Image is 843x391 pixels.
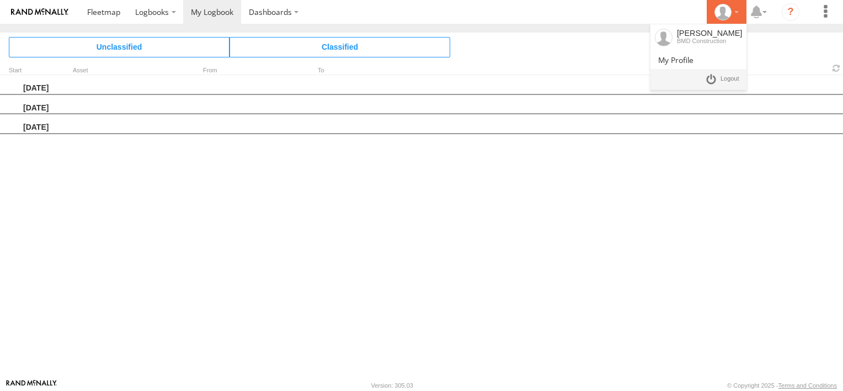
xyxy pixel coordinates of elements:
[711,4,743,20] div: Chris Hobson
[73,68,183,73] div: Asset
[6,380,57,391] a: Visit our Website
[9,68,42,73] div: Click to Sort
[778,382,837,389] a: Terms and Conditions
[11,8,68,16] img: rand-logo.svg
[727,382,837,389] div: © Copyright 2025 -
[302,68,413,73] div: To
[230,37,450,57] span: Click to view Classified Trips
[782,3,799,21] i: ?
[371,382,413,389] div: Version: 305.03
[188,68,298,73] div: From
[830,63,843,73] span: Refresh
[677,38,742,44] div: BMD Construction
[9,37,230,57] span: Click to view Unclassified Trips
[677,29,742,38] div: [PERSON_NAME]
